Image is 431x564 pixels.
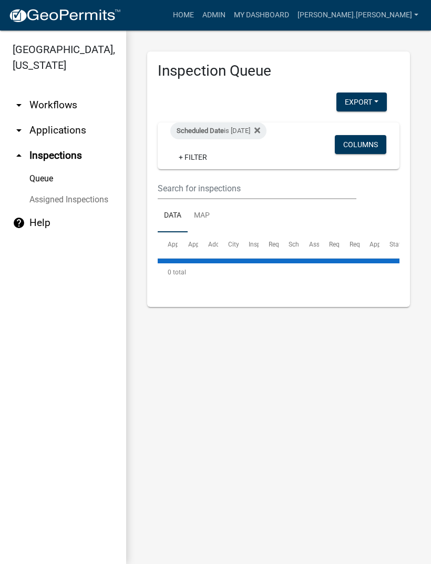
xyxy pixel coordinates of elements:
span: Requestor Phone [350,241,398,248]
a: Map [188,199,216,233]
datatable-header-cell: City [218,232,238,258]
div: is [DATE] [170,122,266,139]
span: Requested Date [269,241,313,248]
div: 0 total [158,259,399,285]
datatable-header-cell: Requestor Phone [339,232,359,258]
datatable-header-cell: Status [379,232,399,258]
span: Application Type [188,241,236,248]
i: arrow_drop_down [13,99,25,111]
a: My Dashboard [230,5,293,25]
i: help [13,217,25,229]
span: Requestor Name [329,241,376,248]
span: Address [208,241,231,248]
datatable-header-cell: Application [158,232,178,258]
i: arrow_drop_down [13,124,25,137]
button: Columns [335,135,386,154]
datatable-header-cell: Application Type [178,232,198,258]
datatable-header-cell: Requestor Name [319,232,339,258]
datatable-header-cell: Scheduled Time [279,232,299,258]
span: Inspection Type [249,241,293,248]
i: arrow_drop_up [13,149,25,162]
datatable-header-cell: Assigned Inspector [299,232,319,258]
a: [PERSON_NAME].[PERSON_NAME] [293,5,423,25]
datatable-header-cell: Address [198,232,218,258]
datatable-header-cell: Inspection Type [239,232,259,258]
span: City [228,241,239,248]
span: Status [389,241,408,248]
input: Search for inspections [158,178,356,199]
a: Data [158,199,188,233]
span: Application [168,241,200,248]
a: Admin [198,5,230,25]
span: Scheduled Time [289,241,334,248]
a: + Filter [170,148,215,167]
span: Assigned Inspector [309,241,363,248]
datatable-header-cell: Requested Date [259,232,279,258]
datatable-header-cell: Application Description [360,232,379,258]
button: Export [336,93,387,111]
a: Home [169,5,198,25]
h3: Inspection Queue [158,62,399,80]
span: Scheduled Date [177,127,224,135]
